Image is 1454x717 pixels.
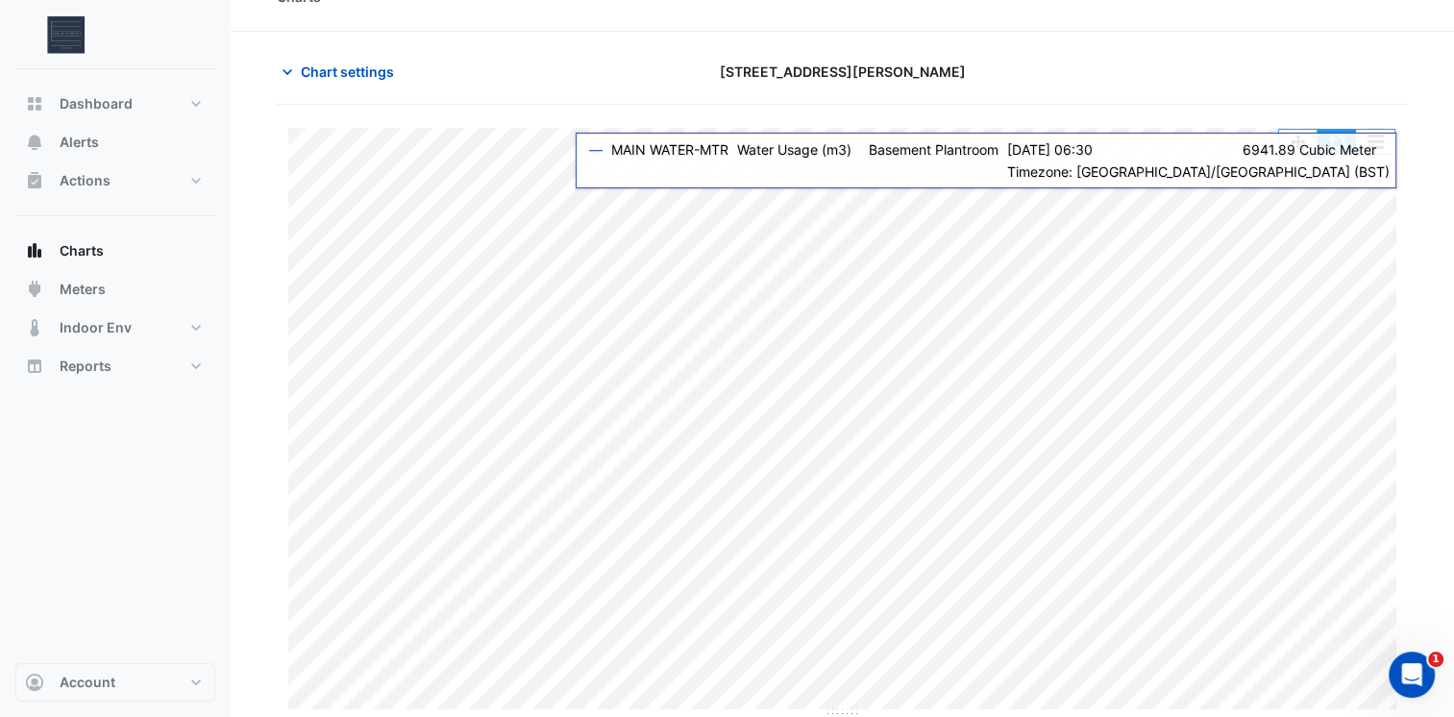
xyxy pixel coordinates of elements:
[23,15,110,54] img: Company Logo
[25,171,44,190] app-icon: Actions
[15,347,215,385] button: Reports
[25,318,44,337] app-icon: Indoor Env
[15,161,215,200] button: Actions
[60,318,132,337] span: Indoor Env
[60,357,111,376] span: Reports
[25,241,44,260] app-icon: Charts
[301,62,394,82] span: Chart settings
[1428,652,1443,667] span: 1
[15,232,215,270] button: Charts
[1318,130,1356,154] button: Reset
[25,280,44,299] app-icon: Meters
[60,673,115,692] span: Account
[1356,130,1394,154] button: More Options
[15,123,215,161] button: Alerts
[25,94,44,113] app-icon: Dashboard
[15,309,215,347] button: Indoor Env
[25,133,44,152] app-icon: Alerts
[60,171,111,190] span: Actions
[15,663,215,702] button: Account
[25,357,44,376] app-icon: Reports
[1389,652,1435,698] iframe: Intercom live chat
[60,280,106,299] span: Meters
[15,270,215,309] button: Meters
[60,133,99,152] span: Alerts
[277,55,407,88] button: Chart settings
[60,241,104,260] span: Charts
[60,94,133,113] span: Dashboard
[15,85,215,123] button: Dashboard
[1279,130,1318,154] button: Pan
[719,62,965,82] span: [STREET_ADDRESS][PERSON_NAME]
